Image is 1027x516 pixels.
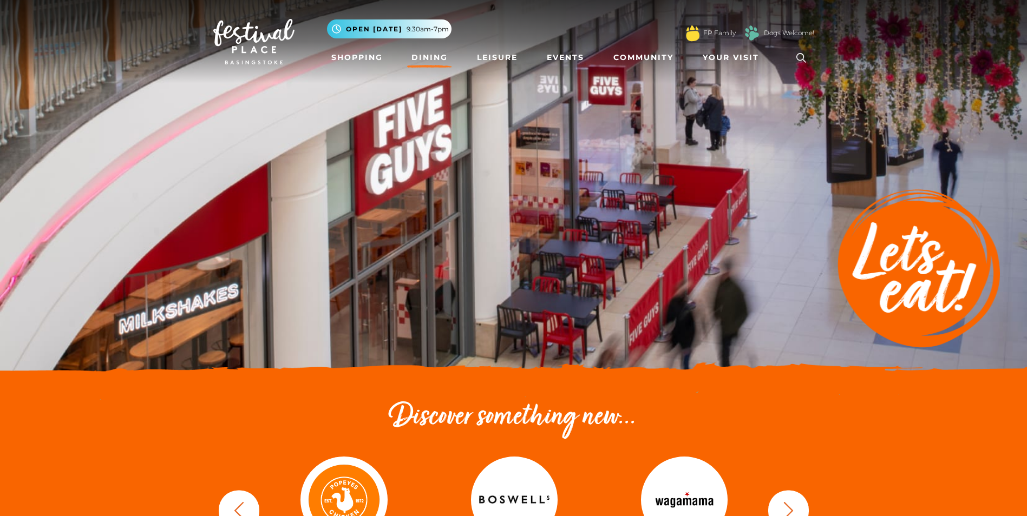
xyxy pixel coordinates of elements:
[698,48,769,68] a: Your Visit
[213,19,295,64] img: Festival Place Logo
[407,24,449,34] span: 9.30am-7pm
[703,28,736,38] a: FP Family
[473,48,522,68] a: Leisure
[407,48,452,68] a: Dining
[703,52,759,63] span: Your Visit
[327,48,387,68] a: Shopping
[764,28,814,38] a: Dogs Welcome!
[609,48,678,68] a: Community
[542,48,588,68] a: Events
[327,19,452,38] button: Open [DATE] 9.30am-7pm
[213,400,814,435] h2: Discover something new...
[346,24,402,34] span: Open [DATE]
